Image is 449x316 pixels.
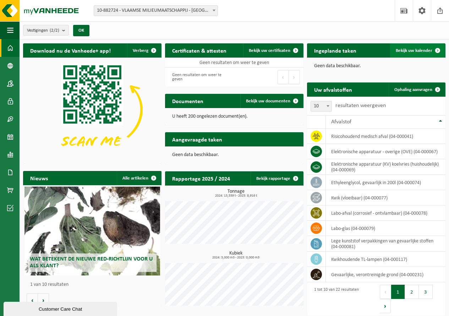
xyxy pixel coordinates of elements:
span: 10-882724 - VLAAMSE MILIEUMAATSCHAPPIJ - AALST [94,6,218,16]
td: gevaarlijke, verontreinigde grond (04-000231) [326,267,445,282]
h2: Certificaten & attesten [165,43,234,57]
td: labo-glas (04-000079) [326,221,445,236]
span: 2024: 3,000 m3 - 2025: 0,000 m3 [169,256,303,259]
a: Bekijk uw documenten [240,94,303,108]
span: 10-882724 - VLAAMSE MILIEUMAATSCHAPPIJ - AALST [94,5,218,16]
button: Previous [278,70,289,84]
span: 10 [311,101,332,111]
span: Bekijk uw certificaten [249,48,290,53]
button: Vestigingen(2/2) [23,25,69,36]
span: Ophaling aanvragen [394,87,432,92]
td: lege kunststof verpakkingen van gevaarlijke stoffen (04-000081) [326,236,445,252]
count: (2/2) [50,28,59,33]
button: Next [380,299,391,313]
h3: Kubiek [169,251,303,259]
span: Verberg [133,48,148,53]
td: Geen resultaten om weer te geven [165,58,303,68]
button: Verberg [127,43,161,58]
span: Afvalstof [331,119,351,125]
button: 1 [391,285,405,299]
h2: Ingeplande taken [307,43,363,57]
span: Vestigingen [27,25,59,36]
button: Next [289,70,300,84]
p: Geen data beschikbaar. [172,152,296,157]
span: Bekijk uw kalender [396,48,432,53]
td: kwik (vloeibaar) (04-000077) [326,190,445,205]
td: kwikhoudende TL-lampen (04-000117) [326,252,445,267]
h3: Tonnage [169,189,303,198]
a: Wat betekent de nieuwe RED-richtlijn voor u als klant? [24,187,160,275]
span: Bekijk uw documenten [246,99,290,103]
h2: Documenten [165,94,210,108]
span: 2024: 13,559 t - 2025: 8,916 t [169,194,303,198]
iframe: chat widget [4,300,119,316]
button: 3 [419,285,433,299]
td: elektronische apparatuur (KV) koelvries (huishoudelijk) (04-000069) [326,159,445,175]
p: U heeft 200 ongelezen document(en). [172,114,296,119]
a: Bekijk uw kalender [390,43,445,58]
button: Volgende [38,293,49,307]
p: 1 van 10 resultaten [30,282,158,287]
span: 10 [311,101,332,112]
h2: Uw afvalstoffen [307,82,359,96]
p: Geen data beschikbaar. [314,64,438,69]
a: Bekijk rapportage [251,171,303,186]
label: resultaten weergeven [335,103,386,108]
a: Bekijk uw certificaten [243,43,303,58]
button: Previous [380,285,391,299]
span: Wat betekent de nieuwe RED-richtlijn voor u als klant? [30,256,153,269]
h2: Download nu de Vanheede+ app! [23,43,118,57]
h2: Aangevraagde taken [165,132,229,146]
a: Ophaling aanvragen [389,82,445,97]
td: labo-afval (corrosief - ontvlambaar) (04-000078) [326,205,445,221]
div: Geen resultaten om weer te geven [169,69,231,85]
h2: Nieuws [23,171,55,185]
td: ethyleenglycol, gevaarlijk in 200l (04-000074) [326,175,445,190]
a: Alle artikelen [117,171,161,185]
td: elektronische apparatuur - overige (OVE) (04-000067) [326,144,445,159]
div: 1 tot 10 van 22 resultaten [311,284,359,314]
button: 2 [405,285,419,299]
img: Download de VHEPlus App [23,58,161,162]
button: OK [73,25,89,36]
h2: Rapportage 2025 / 2024 [165,171,237,185]
td: risicohoudend medisch afval (04-000041) [326,129,445,144]
button: Vorige [27,293,38,307]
